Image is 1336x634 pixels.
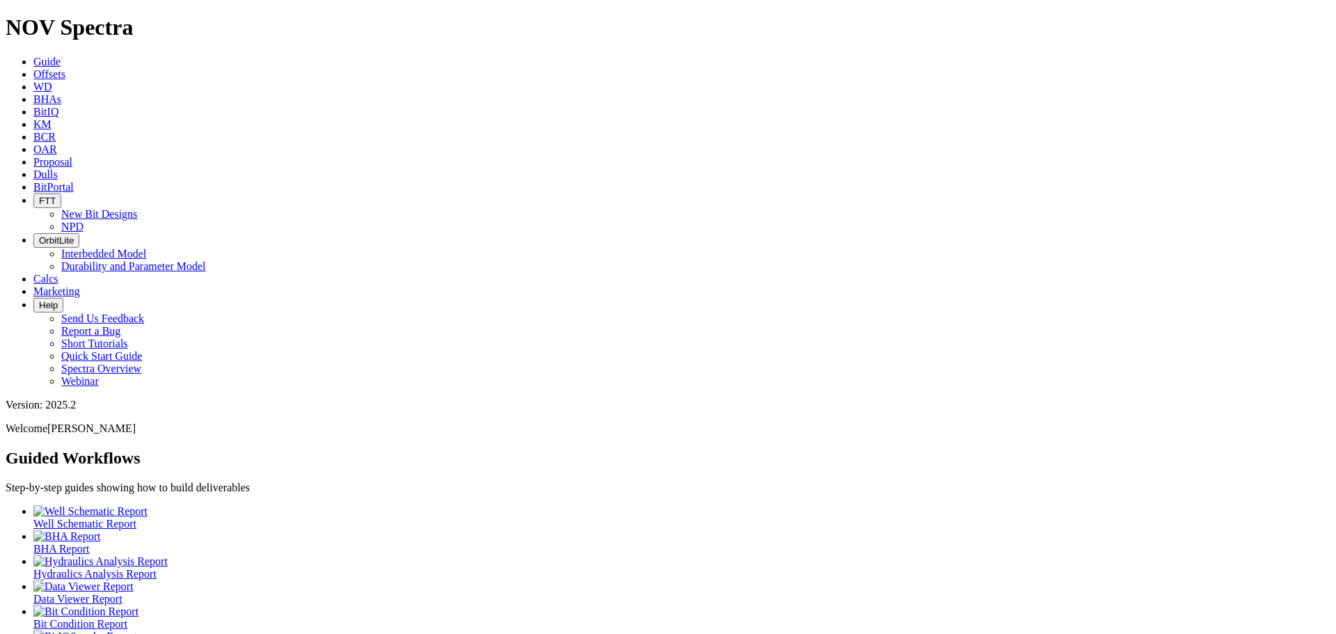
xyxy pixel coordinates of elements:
span: Help [39,300,58,310]
img: Hydraulics Analysis Report [33,555,168,568]
a: BitPortal [33,181,74,193]
a: Offsets [33,68,65,80]
a: Send Us Feedback [61,312,144,324]
a: Calcs [33,273,58,285]
h2: Guided Workflows [6,449,1330,468]
span: Well Schematic Report [33,518,136,530]
a: Spectra Overview [61,363,141,374]
span: Data Viewer Report [33,593,122,605]
a: Interbedded Model [61,248,146,260]
a: Marketing [33,285,80,297]
a: OAR [33,143,57,155]
a: BHAs [33,93,61,105]
span: Bit Condition Report [33,618,127,630]
span: OrbitLite [39,235,74,246]
span: BHA Report [33,543,89,555]
a: KM [33,118,51,130]
p: Welcome [6,422,1330,435]
a: BHA Report BHA Report [33,530,1330,555]
a: Proposal [33,156,72,168]
a: BCR [33,131,56,143]
a: Webinar [61,375,99,387]
a: Bit Condition Report Bit Condition Report [33,605,1330,630]
img: Bit Condition Report [33,605,138,618]
img: BHA Report [33,530,100,543]
a: Data Viewer Report Data Viewer Report [33,580,1330,605]
a: Durability and Parameter Model [61,260,206,272]
a: WD [33,81,52,93]
span: Hydraulics Analysis Report [33,568,157,580]
a: Hydraulics Analysis Report Hydraulics Analysis Report [33,555,1330,580]
a: Guide [33,56,61,68]
a: Quick Start Guide [61,350,142,362]
span: [PERSON_NAME] [47,422,136,434]
p: Step-by-step guides showing how to build deliverables [6,482,1330,494]
h1: NOV Spectra [6,15,1330,40]
img: Well Schematic Report [33,505,148,518]
button: Help [33,298,63,312]
a: Report a Bug [61,325,120,337]
a: New Bit Designs [61,208,137,220]
a: Well Schematic Report Well Schematic Report [33,505,1330,530]
a: BitIQ [33,106,58,118]
span: FTT [39,196,56,206]
button: OrbitLite [33,233,79,248]
img: Data Viewer Report [33,580,134,593]
div: Version: 2025.2 [6,399,1330,411]
a: Dulls [33,168,58,180]
a: NPD [61,221,83,232]
a: Short Tutorials [61,338,128,349]
button: FTT [33,193,61,208]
